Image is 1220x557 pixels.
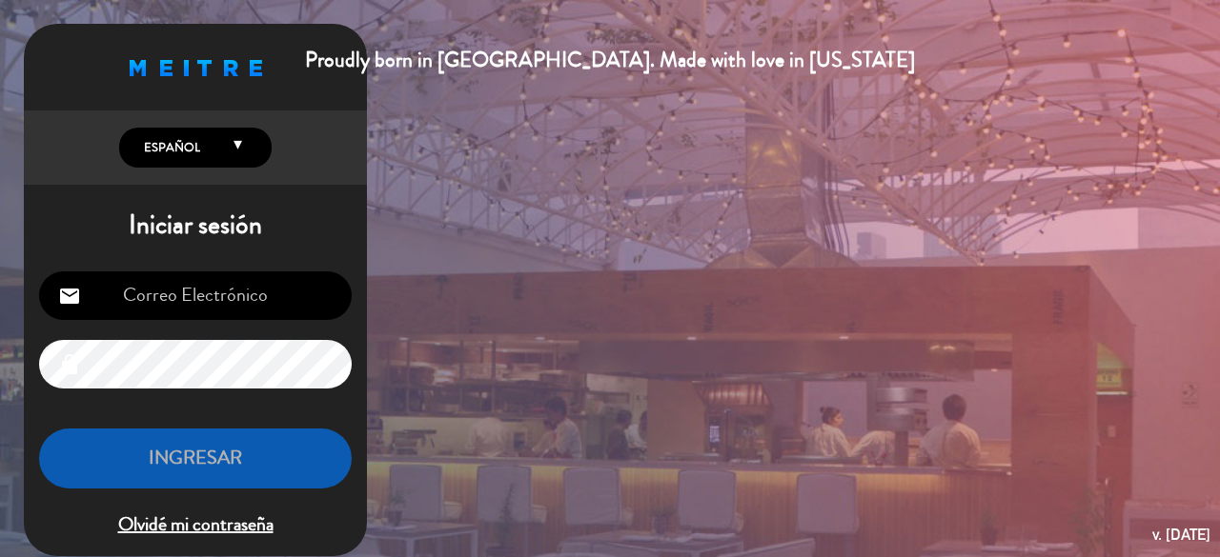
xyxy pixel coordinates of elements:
[39,509,352,541] span: Olvidé mi contraseña
[39,428,352,488] button: INGRESAR
[39,271,352,320] input: Correo Electrónico
[139,138,200,157] span: Español
[1152,522,1210,547] div: v. [DATE]
[24,209,367,242] h1: Iniciar sesión
[58,285,81,308] i: email
[58,353,81,376] i: lock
